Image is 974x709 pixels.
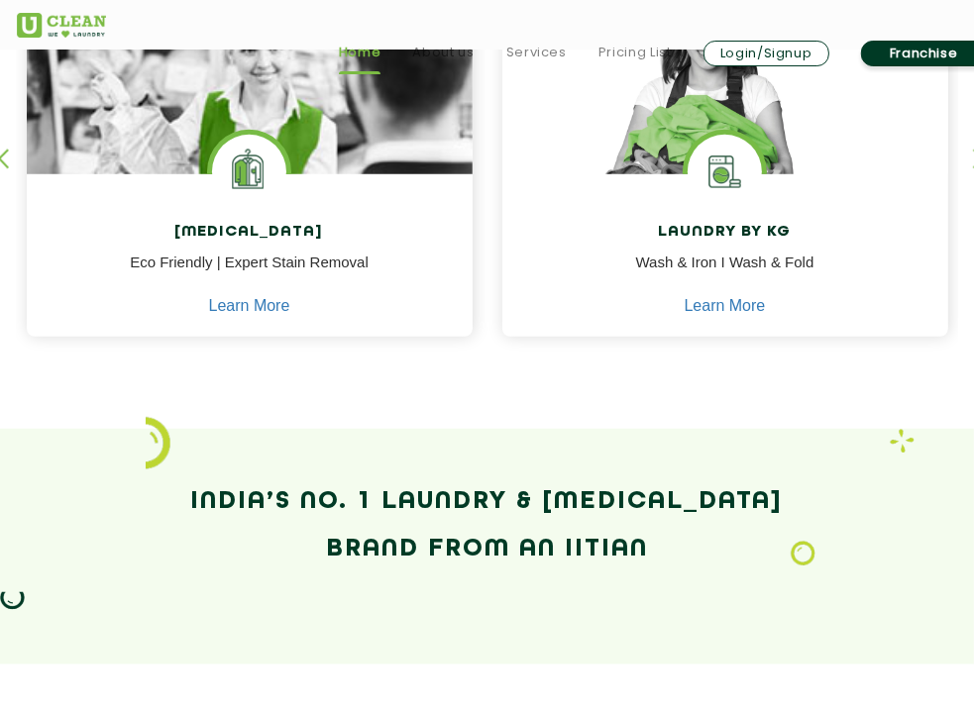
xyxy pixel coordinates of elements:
a: Pricing List [598,41,672,64]
a: Home [339,41,381,64]
a: Services [506,41,567,64]
img: Laundry Services near me [212,135,286,209]
h4: [MEDICAL_DATA] [42,224,458,242]
a: About us [412,41,474,64]
img: Laundry [791,541,815,566]
h2: India’s No. 1 Laundry & [MEDICAL_DATA] Brand from an IITian [17,478,958,573]
a: Learn More [685,297,766,315]
img: icon_2.png [146,417,170,468]
img: UClean Laundry and Dry Cleaning [17,13,106,38]
a: Login/Signup [703,41,829,66]
img: laundry washing machine [688,135,762,209]
p: Eco Friendly | Expert Stain Removal [42,252,458,296]
a: Learn More [209,297,290,315]
p: Wash & Iron I Wash & Fold [517,252,933,296]
img: Laundry wash and iron [890,429,915,454]
h4: Laundry by Kg [517,224,933,242]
